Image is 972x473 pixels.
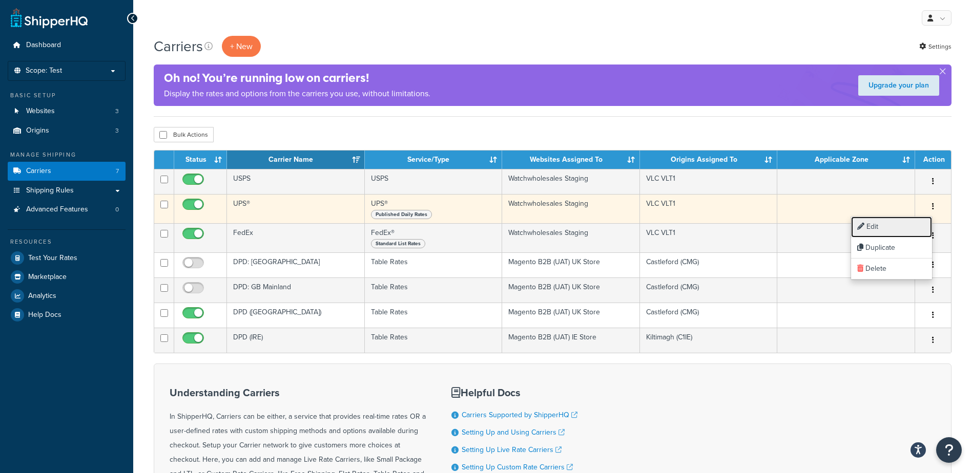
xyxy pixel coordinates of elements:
[8,162,126,181] a: Carriers 7
[28,273,67,282] span: Marketplace
[8,238,126,246] div: Resources
[365,150,503,169] th: Service/Type: activate to sort column ascending
[227,223,365,252] td: FedEx
[936,437,962,463] button: Open Resource Center
[8,162,126,181] li: Carriers
[26,41,61,50] span: Dashboard
[227,169,365,194] td: USPS
[858,75,939,96] a: Upgrade your plan
[222,36,261,57] button: + New
[227,252,365,277] td: DPD: [GEOGRAPHIC_DATA]
[8,102,126,121] a: Websites 3
[8,268,126,286] a: Marketplace
[502,277,640,303] td: Magento B2B (UAT) UK Store
[640,223,778,252] td: VLC VLT1
[28,254,77,263] span: Test Your Rates
[26,186,74,195] span: Shipping Rules
[851,259,932,279] a: Delete
[26,107,55,116] span: Websites
[8,306,126,324] a: Help Docs
[365,194,503,223] td: UPS®
[462,427,565,438] a: Setting Up and Using Carriers
[502,303,640,328] td: Magento B2B (UAT) UK Store
[365,223,503,252] td: FedEx®
[502,223,640,252] td: Watchwholesales Staging
[170,387,426,398] h3: Understanding Carriers
[26,205,88,214] span: Advanced Features
[115,126,119,135] span: 3
[365,169,503,194] td: USPS
[8,181,126,200] a: Shipping Rules
[640,169,778,194] td: VLC VLT1
[640,277,778,303] td: Castleford (CMG)
[462,444,562,455] a: Setting Up Live Rate Carriers
[174,150,227,169] th: Status: activate to sort column ascending
[462,410,577,420] a: Carriers Supported by ShipperHQ
[8,150,126,159] div: Manage Shipping
[365,252,503,277] td: Table Rates
[851,217,932,238] a: Edit
[164,87,430,101] p: Display the rates and options from the carriers you use, without limitations.
[8,102,126,121] li: Websites
[640,252,778,277] td: Castleford (CMG)
[8,200,126,219] li: Advanced Features
[28,311,61,319] span: Help Docs
[154,36,203,56] h1: Carriers
[26,67,62,75] span: Scope: Test
[502,328,640,353] td: Magento B2B (UAT) IE Store
[227,150,365,169] th: Carrier Name: activate to sort column ascending
[502,194,640,223] td: Watchwholesales Staging
[462,462,573,472] a: Setting Up Custom Rate Carriers
[8,36,126,55] a: Dashboard
[502,150,640,169] th: Websites Assigned To: activate to sort column ascending
[365,277,503,303] td: Table Rates
[919,39,952,54] a: Settings
[115,107,119,116] span: 3
[777,150,915,169] th: Applicable Zone: activate to sort column ascending
[227,194,365,223] td: UPS®
[11,8,88,28] a: ShipperHQ Home
[502,169,640,194] td: Watchwholesales Staging
[371,239,425,248] span: Standard List Rates
[8,121,126,140] a: Origins 3
[28,292,56,300] span: Analytics
[26,126,49,135] span: Origins
[451,387,585,398] h3: Helpful Docs
[116,167,119,176] span: 7
[640,194,778,223] td: VLC VLT1
[26,167,51,176] span: Carriers
[365,328,503,353] td: Table Rates
[640,303,778,328] td: Castleford (CMG)
[502,252,640,277] td: Magento B2B (UAT) UK Store
[640,328,778,353] td: Kiltimagh (C1IE)
[915,150,951,169] th: Action
[8,121,126,140] li: Origins
[227,277,365,303] td: DPD: GB Mainland
[640,150,778,169] th: Origins Assigned To: activate to sort column ascending
[851,238,932,259] a: Duplicate
[115,205,119,214] span: 0
[8,249,126,267] a: Test Your Rates
[365,303,503,328] td: Table Rates
[8,200,126,219] a: Advanced Features 0
[227,328,365,353] td: DPD (IRE)
[8,91,126,100] div: Basic Setup
[164,70,430,87] h4: Oh no! You’re running low on carriers!
[154,127,214,142] button: Bulk Actions
[227,303,365,328] td: DPD ([GEOGRAPHIC_DATA])
[371,210,432,219] span: Published Daily Rates
[8,287,126,305] a: Analytics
